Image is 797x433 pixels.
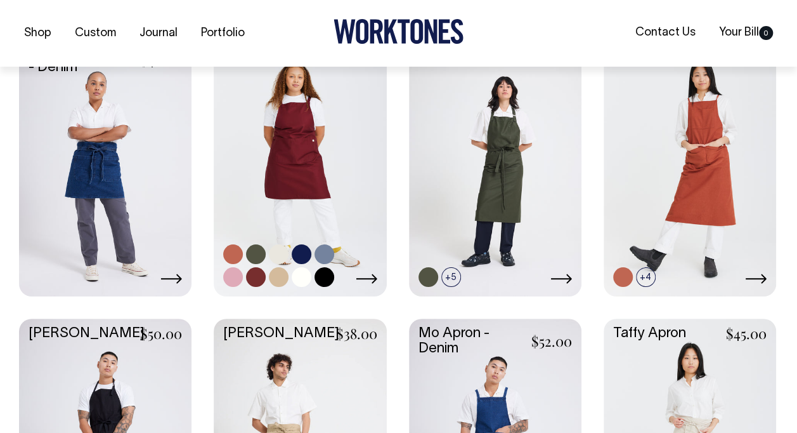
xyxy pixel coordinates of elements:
[636,267,656,287] span: +4
[630,22,701,43] a: Contact Us
[134,23,183,44] a: Journal
[714,22,778,43] a: Your Bill0
[759,26,773,40] span: 0
[441,267,461,287] span: +5
[196,23,250,44] a: Portfolio
[70,23,121,44] a: Custom
[19,23,56,44] a: Shop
